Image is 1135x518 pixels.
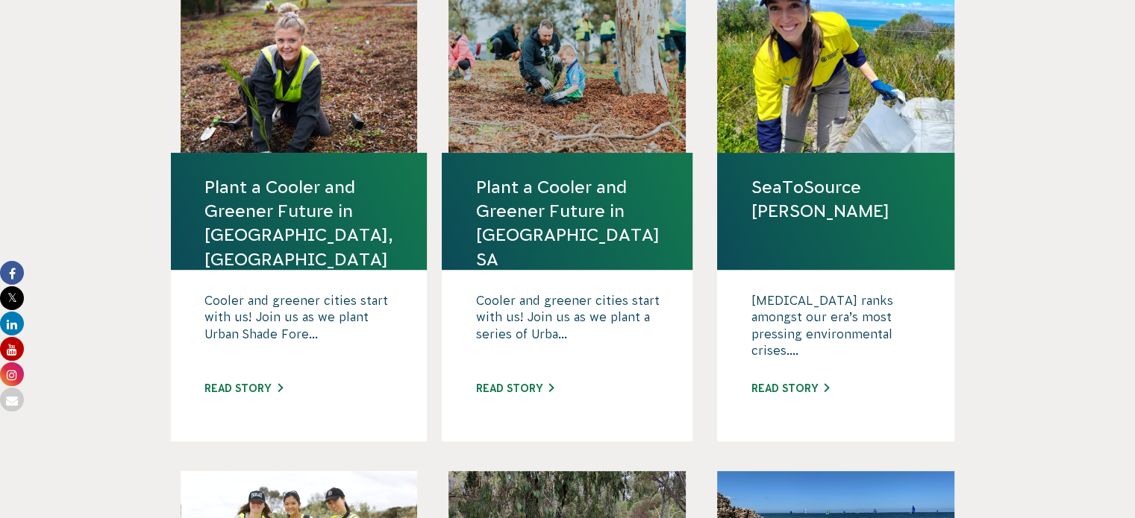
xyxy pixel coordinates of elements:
a: Read story [204,382,283,394]
a: Plant a Cooler and Greener Future in [GEOGRAPHIC_DATA], [GEOGRAPHIC_DATA] [204,175,393,271]
p: [MEDICAL_DATA] ranks amongst our era’s most pressing environmental crises.... [751,292,921,367]
a: Read story [751,382,829,394]
p: Cooler and greener cities start with us! Join us as we plant a series of Urba... [475,292,659,367]
p: Cooler and greener cities start with us! Join us as we plant Urban Shade Fore... [204,292,393,367]
a: SeaToSource [PERSON_NAME] [751,175,921,223]
a: Plant a Cooler and Greener Future in [GEOGRAPHIC_DATA] SA [475,175,659,271]
a: Read story [475,382,554,394]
